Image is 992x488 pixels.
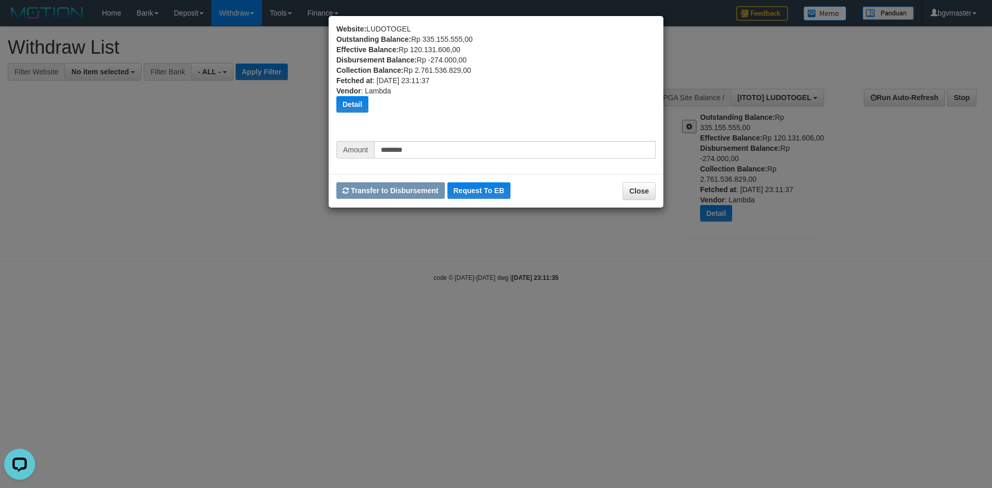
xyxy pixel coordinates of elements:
b: Disbursement Balance: [336,56,417,64]
b: Outstanding Balance: [336,35,411,43]
b: Fetched at [336,76,373,85]
button: Transfer to Disbursement [336,182,445,199]
button: Request To EB [447,182,511,199]
button: Detail [336,96,368,113]
span: Amount [336,141,374,159]
b: Effective Balance: [336,45,399,54]
button: Open LiveChat chat widget [4,4,35,35]
button: Close [623,182,656,200]
div: LUDOTOGEL Rp 335.155.555,00 Rp 120.131.606,00 Rp -274.000,00 Rp 2.761.536.829,00 : [DATE] 23:11:3... [336,24,656,141]
b: Collection Balance: [336,66,404,74]
b: Vendor [336,87,361,95]
b: Website: [336,25,366,33]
